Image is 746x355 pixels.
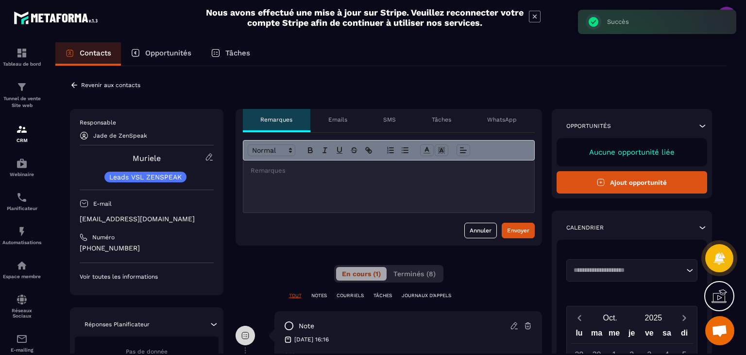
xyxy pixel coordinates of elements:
[658,326,676,343] div: sa
[373,292,392,299] p: TÂCHES
[16,47,28,59] img: formation
[566,122,611,130] p: Opportunités
[16,124,28,135] img: formation
[705,316,734,345] div: Ouvrir le chat
[507,226,529,235] div: Envoyer
[383,116,396,124] p: SMS
[675,311,693,324] button: Next month
[16,192,28,203] img: scheduler
[2,240,41,245] p: Automatisations
[2,138,41,143] p: CRM
[133,154,161,163] a: Muriele
[571,311,589,324] button: Previous month
[201,42,260,66] a: Tâches
[557,171,708,194] button: Ajout opportunité
[606,326,623,343] div: me
[92,233,115,241] p: Numéro
[464,223,497,238] button: Annuler
[2,218,41,252] a: automationsautomationsAutomatisations
[80,244,214,253] p: [PHONE_NUMBER]
[16,226,28,237] img: automations
[2,252,41,286] a: automationsautomationsEspace membre
[294,336,329,343] p: [DATE] 16:16
[80,49,111,57] p: Contacts
[566,259,698,282] div: Search for option
[80,273,214,281] p: Voir toutes les informations
[145,49,191,57] p: Opportunités
[16,158,28,169] img: automations
[2,347,41,353] p: E-mailing
[289,292,302,299] p: TOUT
[2,308,41,319] p: Réseaux Sociaux
[14,9,101,27] img: logo
[2,274,41,279] p: Espace membre
[676,326,693,343] div: di
[16,333,28,345] img: email
[566,224,604,231] p: Calendrier
[589,309,632,326] button: Open months overlay
[342,270,381,278] span: En cours (1)
[85,320,150,328] p: Réponses Planificateur
[393,270,436,278] span: Terminés (8)
[205,7,524,28] h2: Nous avons effectué une mise à jour sur Stripe. Veuillez reconnecter votre compte Stripe afin de ...
[588,326,606,343] div: ma
[328,116,347,124] p: Emails
[93,200,112,208] p: E-mail
[623,326,641,343] div: je
[337,292,364,299] p: COURRIELS
[311,292,327,299] p: NOTES
[336,267,387,281] button: En cours (1)
[2,206,41,211] p: Planificateur
[93,132,147,139] p: Jade de ZenSpeak
[2,74,41,116] a: formationformationTunnel de vente Site web
[2,116,41,150] a: formationformationCRM
[2,95,41,109] p: Tunnel de vente Site web
[126,348,168,355] span: Pas de donnée
[570,266,684,275] input: Search for option
[432,116,451,124] p: Tâches
[641,326,658,343] div: ve
[55,42,121,66] a: Contacts
[388,267,441,281] button: Terminés (8)
[16,294,28,305] img: social-network
[16,81,28,93] img: formation
[402,292,451,299] p: JOURNAUX D'APPELS
[2,61,41,67] p: Tableau de bord
[502,223,535,238] button: Envoyer
[487,116,517,124] p: WhatsApp
[2,150,41,184] a: automationsautomationsWebinaire
[570,326,588,343] div: lu
[225,49,250,57] p: Tâches
[260,116,292,124] p: Remarques
[81,82,140,89] p: Revenir aux contacts
[16,260,28,271] img: automations
[299,321,314,331] p: note
[2,184,41,218] a: schedulerschedulerPlanificateur
[80,119,214,126] p: Responsable
[566,148,698,157] p: Aucune opportunité liée
[2,286,41,326] a: social-networksocial-networkRéseaux Sociaux
[2,172,41,177] p: Webinaire
[2,40,41,74] a: formationformationTableau de bord
[109,174,182,180] p: Leads VSL ZENSPEAK
[121,42,201,66] a: Opportunités
[632,309,675,326] button: Open years overlay
[80,214,214,224] p: [EMAIL_ADDRESS][DOMAIN_NAME]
